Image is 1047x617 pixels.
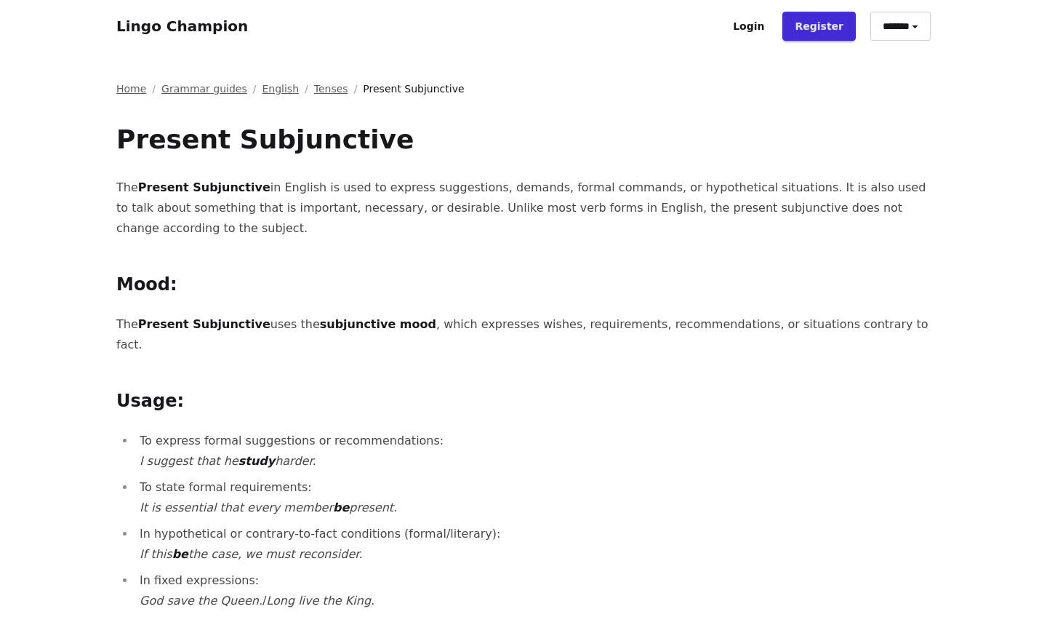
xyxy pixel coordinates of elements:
[238,454,275,468] strong: study
[116,17,248,35] a: Lingo Champion
[116,125,931,154] h1: Present Subjunctive
[135,524,931,565] li: In hypothetical or contrary-to-fact conditions (formal/literary):
[135,431,931,471] li: To express formal suggestions or recommendations:
[354,81,358,96] span: /
[363,81,464,96] span: Present Subjunctive
[152,81,156,96] span: /
[253,81,257,96] span: /
[116,178,931,239] p: The in English is used to express suggestions, demands, formal commands, or hypothetical situatio...
[135,477,931,518] li: To state formal requirements:
[116,81,931,96] nav: Breadcrumb
[140,547,362,561] em: If this the case, we must reconsider.
[140,454,316,468] em: I suggest that he harder.
[266,594,374,608] em: Long live the King.
[161,81,247,96] a: Grammar guides
[140,501,397,514] em: It is essential that every member present.
[116,390,931,413] h2: Usage:
[140,594,262,608] em: God save the Queen.
[305,81,308,96] span: /
[314,81,348,96] a: Tenses
[116,314,931,355] p: The uses the , which expresses wishes, requirements, recommendations, or situations contrary to f...
[138,317,270,331] strong: Present Subjunctive
[782,12,856,41] a: Register
[116,81,146,96] a: Home
[116,274,931,297] h2: Mood:
[333,501,349,514] strong: be
[721,12,777,41] a: Login
[135,570,931,611] li: In fixed expressions: /
[320,317,436,331] strong: subjunctive mood
[262,81,299,96] a: English
[172,547,188,561] strong: be
[138,180,270,194] strong: Present Subjunctive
